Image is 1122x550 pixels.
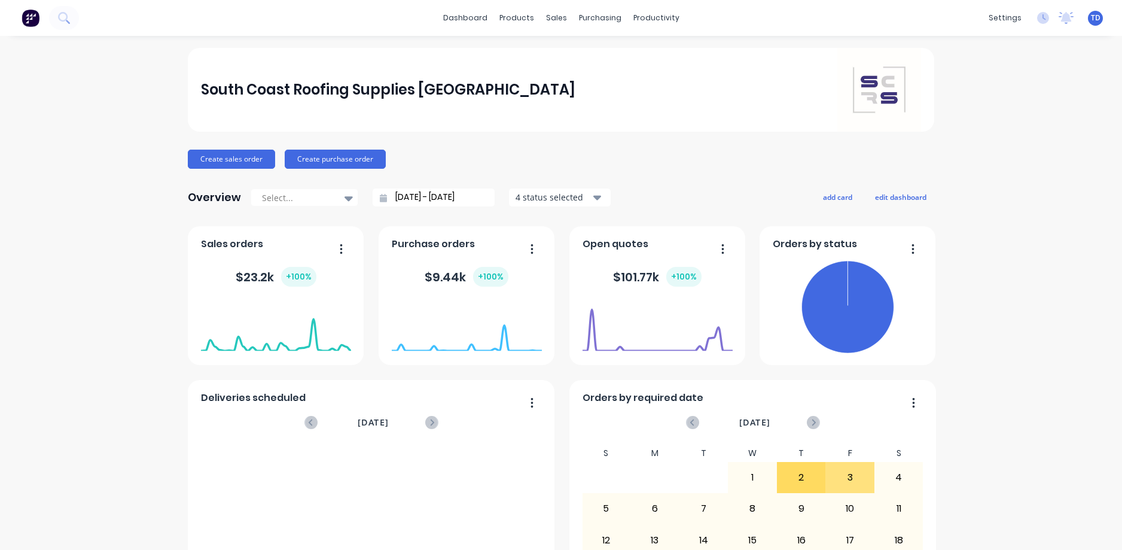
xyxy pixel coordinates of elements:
[437,9,493,27] a: dashboard
[516,191,591,203] div: 4 status selected
[875,494,923,524] div: 11
[826,463,874,493] div: 3
[201,237,263,251] span: Sales orders
[666,267,702,287] div: + 100 %
[874,445,923,462] div: S
[631,494,679,524] div: 6
[540,9,573,27] div: sales
[777,445,826,462] div: T
[236,267,316,287] div: $ 23.2k
[473,267,508,287] div: + 100 %
[509,189,611,206] button: 4 status selected
[728,445,777,462] div: W
[425,267,508,287] div: $ 9.44k
[680,494,728,524] div: 7
[867,189,934,205] button: edit dashboard
[201,78,575,102] div: South Coast Roofing Supplies [GEOGRAPHIC_DATA]
[815,189,860,205] button: add card
[22,9,39,27] img: Factory
[679,445,728,462] div: T
[281,267,316,287] div: + 100 %
[392,237,475,251] span: Purchase orders
[826,494,874,524] div: 10
[1091,13,1100,23] span: TD
[582,445,631,462] div: S
[188,150,275,169] button: Create sales order
[875,463,923,493] div: 4
[778,463,825,493] div: 2
[773,237,857,251] span: Orders by status
[739,416,770,429] span: [DATE]
[358,416,389,429] span: [DATE]
[573,9,627,27] div: purchasing
[613,267,702,287] div: $ 101.77k
[778,494,825,524] div: 9
[627,9,685,27] div: productivity
[630,445,679,462] div: M
[493,9,540,27] div: products
[837,48,921,132] img: South Coast Roofing Supplies Southern Highlands
[583,494,630,524] div: 5
[825,445,874,462] div: F
[983,9,1028,27] div: settings
[188,186,241,209] div: Overview
[583,237,648,251] span: Open quotes
[285,150,386,169] button: Create purchase order
[728,463,776,493] div: 1
[728,494,776,524] div: 8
